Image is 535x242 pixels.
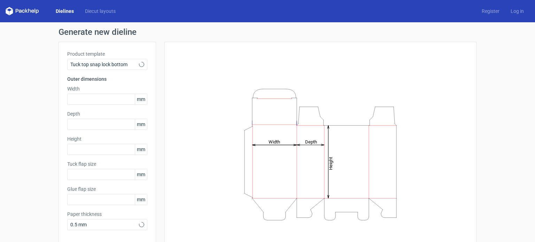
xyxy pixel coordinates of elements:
[135,144,147,155] span: mm
[67,161,147,167] label: Tuck flap size
[505,8,529,15] a: Log in
[67,211,147,218] label: Paper thickness
[305,139,317,144] tspan: Depth
[67,85,147,92] label: Width
[135,194,147,205] span: mm
[67,50,147,57] label: Product template
[59,28,476,36] h1: Generate new dieline
[79,8,121,15] a: Diecut layouts
[328,157,333,170] tspan: Height
[67,135,147,142] label: Height
[135,169,147,180] span: mm
[269,139,280,144] tspan: Width
[476,8,505,15] a: Register
[70,61,139,68] span: Tuck top snap lock bottom
[67,76,147,83] h3: Outer dimensions
[135,94,147,104] span: mm
[70,221,139,228] span: 0.5 mm
[50,8,79,15] a: Dielines
[67,110,147,117] label: Depth
[67,186,147,193] label: Glue flap size
[135,119,147,130] span: mm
